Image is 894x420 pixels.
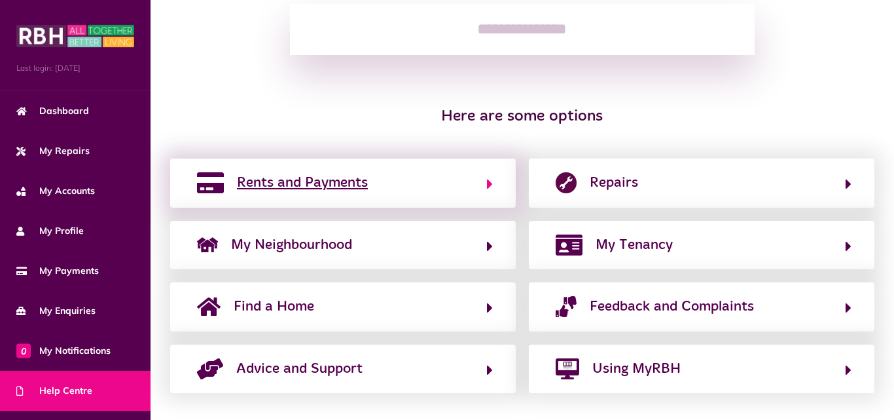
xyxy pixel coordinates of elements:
button: Using MyRBH [552,358,851,380]
img: report-repair.png [556,172,577,193]
span: My Enquiries [16,304,96,318]
button: My Tenancy [552,234,851,256]
span: Feedback and Complaints [590,296,754,317]
img: complaints.png [556,296,577,317]
button: Advice and Support [193,358,493,380]
span: Advice and Support [236,358,363,379]
span: My Profile [16,224,84,238]
img: my-tenancy.png [556,235,582,256]
span: Rents and Payments [237,172,368,193]
span: 0 [16,343,31,358]
button: Rents and Payments [193,172,493,194]
img: advice-support-1.png [197,358,223,379]
span: My Neighbourhood [231,235,352,256]
span: My Tenancy [596,235,673,256]
span: Repairs [590,172,638,193]
span: Dashboard [16,104,89,118]
span: Find a Home [234,296,314,317]
span: My Repairs [16,144,90,158]
span: Using MyRBH [592,358,681,379]
img: MyRBH [16,23,134,49]
button: Feedback and Complaints [552,296,851,318]
button: Repairs [552,172,851,194]
button: My Neighbourhood [193,234,493,256]
span: Last login: [DATE] [16,62,134,74]
span: My Payments [16,264,99,278]
h3: Here are some options [230,107,814,126]
span: Help Centre [16,384,92,398]
span: My Notifications [16,344,111,358]
span: My Accounts [16,184,95,198]
img: desktop-solid.png [556,358,579,379]
img: neighborhood.png [197,235,218,256]
img: rents-payments.png [197,172,224,193]
img: home-solid.svg [197,296,221,317]
button: Find a Home [193,296,493,318]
